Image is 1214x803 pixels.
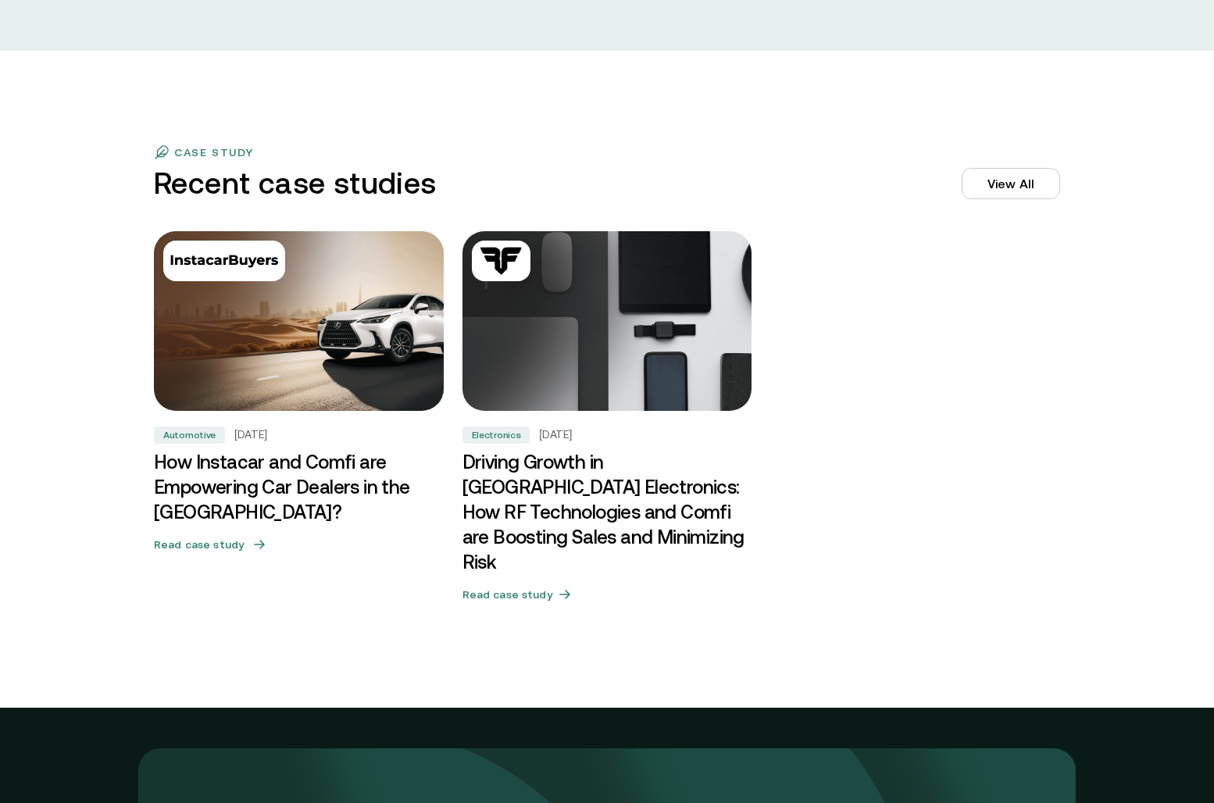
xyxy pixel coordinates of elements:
img: flag [154,145,170,160]
h3: Driving Growth in [GEOGRAPHIC_DATA] Electronics: How RF Technologies and Comfi are Boosting Sales... [462,450,752,575]
div: Electronics [462,426,530,444]
button: Read case study [154,531,444,558]
a: AutomotiveHow Instacar and Comfi are Empowering Car Dealers in the UAE?Automotive[DATE]How Instac... [154,231,444,614]
img: Driving Growth in UAE Electronics: How RF Technologies and Comfi are Boosting Sales and Minimizin... [462,231,752,411]
h3: How Instacar and Comfi are Empowering Car Dealers in the [GEOGRAPHIC_DATA]? [154,450,444,525]
h5: [DATE] [234,428,267,442]
h5: Read case study [462,587,552,602]
img: Automotive [170,247,279,275]
h5: [DATE] [539,428,572,442]
div: Automotive [154,426,225,444]
img: How Instacar and Comfi are Empowering Car Dealers in the UAE? [147,227,451,416]
a: ElectronicsDriving Growth in UAE Electronics: How RF Technologies and Comfi are Boosting Sales an... [462,231,752,614]
button: Read case study [462,581,752,608]
h5: Read case study [154,537,244,552]
p: case study [174,146,254,159]
img: Electronics [478,247,524,275]
h3: Recent case studies [154,166,437,200]
a: View All [962,168,1060,199]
